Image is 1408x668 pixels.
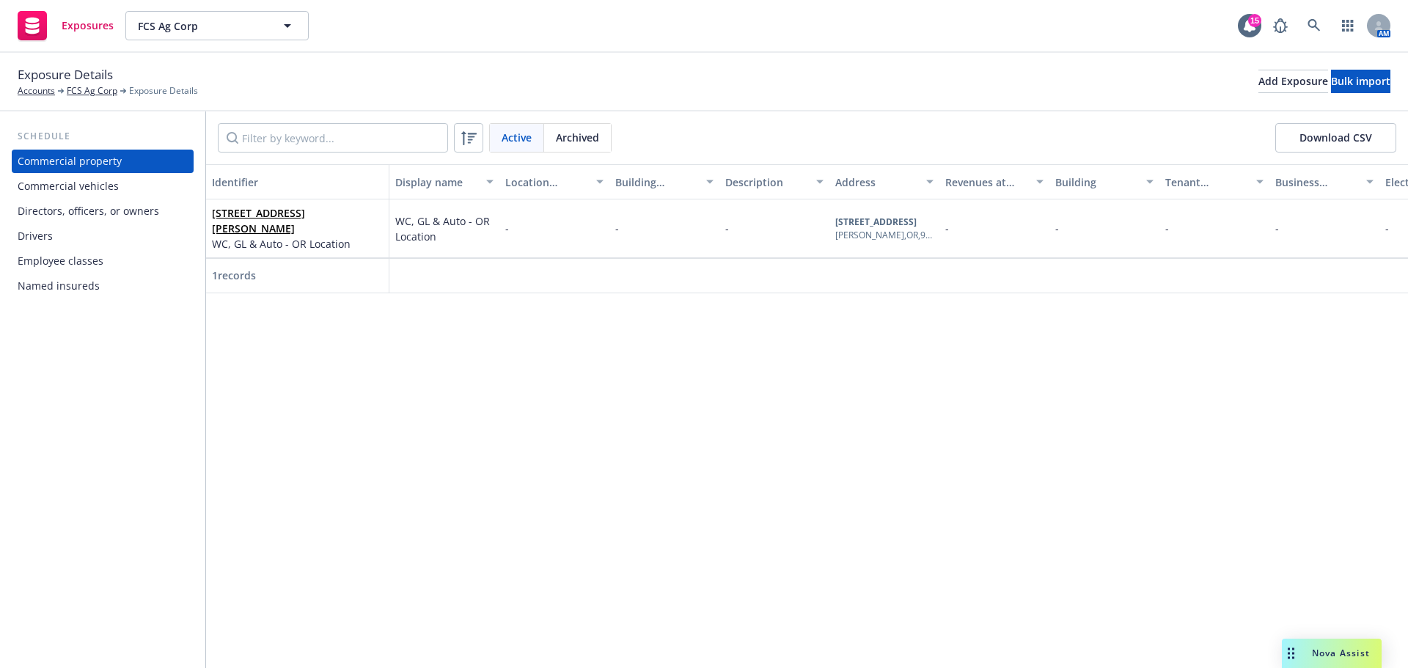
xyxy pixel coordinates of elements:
div: Revenues at location [945,175,1027,190]
button: Revenues at location [939,164,1049,199]
span: Exposure Details [129,84,198,98]
button: Business personal property (BPP) [1269,164,1379,199]
a: Switch app [1333,11,1363,40]
span: - [505,221,509,235]
span: FCS Ag Corp [138,18,265,34]
span: [STREET_ADDRESS][PERSON_NAME] [212,205,383,236]
a: Search [1299,11,1329,40]
button: Download CSV [1275,123,1396,153]
a: Exposures [12,5,120,46]
div: Directors, officers, or owners [18,199,159,223]
a: Drivers [12,224,194,248]
a: Named insureds [12,274,194,298]
div: Drivers [18,224,53,248]
span: - [1275,221,1279,235]
button: Address [829,164,939,199]
button: Add Exposure [1258,70,1328,93]
button: Display name [389,164,499,199]
div: Building number [615,175,697,190]
div: Add Exposure [1258,70,1328,92]
b: [STREET_ADDRESS] [835,216,917,228]
a: Directors, officers, or owners [12,199,194,223]
span: WC, GL & Auto - OR Location [212,236,383,252]
span: Active [502,130,532,145]
span: - [945,221,949,235]
div: Description [725,175,807,190]
button: Nova Assist [1282,639,1382,668]
div: Named insureds [18,274,100,298]
button: Identifier [206,164,389,199]
span: Archived [556,130,599,145]
input: Filter by keyword... [218,123,448,153]
div: Location number [505,175,587,190]
button: Description [719,164,829,199]
button: Tenant improvements [1159,164,1269,199]
button: FCS Ag Corp [125,11,309,40]
button: Bulk import [1331,70,1390,93]
div: Identifier [212,175,383,190]
span: Exposure Details [18,65,113,84]
span: - [1165,221,1169,235]
span: 1 records [212,268,256,282]
div: Building [1055,175,1137,190]
a: Commercial property [12,150,194,173]
span: Exposures [62,20,114,32]
span: Nova Assist [1312,647,1370,659]
span: - [725,221,729,235]
button: Building number [609,164,719,199]
a: Accounts [18,84,55,98]
button: Location number [499,164,609,199]
div: Bulk import [1331,70,1390,92]
div: Business personal property (BPP) [1275,175,1357,190]
span: WC, GL & Auto - OR Location [395,213,494,244]
div: Address [835,175,917,190]
div: Drag to move [1282,639,1300,668]
span: - [615,221,619,235]
a: [STREET_ADDRESS][PERSON_NAME] [212,206,305,235]
div: Commercial property [18,150,122,173]
a: FCS Ag Corp [67,84,117,98]
a: Employee classes [12,249,194,273]
div: Tenant improvements [1165,175,1247,190]
div: [PERSON_NAME] , OR , 97862 [835,229,934,242]
div: Display name [395,175,477,190]
span: - [1055,221,1059,235]
div: 15 [1248,14,1261,27]
div: Employee classes [18,249,103,273]
span: - [1385,221,1389,235]
a: Commercial vehicles [12,175,194,198]
a: Report a Bug [1266,11,1295,40]
div: Schedule [12,129,194,144]
div: Commercial vehicles [18,175,119,198]
button: Building [1049,164,1159,199]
